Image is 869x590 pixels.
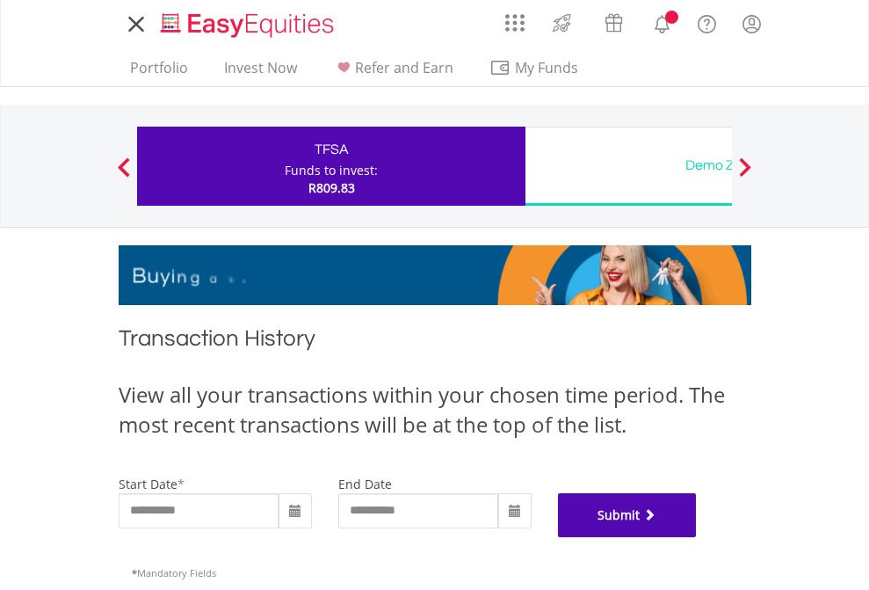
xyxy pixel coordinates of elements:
[123,59,195,86] a: Portfolio
[338,476,392,492] label: end date
[119,323,751,362] h1: Transaction History
[119,380,751,441] div: View all your transactions within your chosen time period. The most recent transactions will be a...
[119,245,751,305] img: EasyMortage Promotion Banner
[132,566,216,579] span: Mandatory Fields
[599,9,628,37] img: vouchers-v2.svg
[729,4,774,43] a: My Profile
[684,4,729,40] a: FAQ's and Support
[505,13,525,33] img: grid-menu-icon.svg
[558,493,697,537] button: Submit
[285,162,378,179] div: Funds to invest:
[119,476,177,492] label: start date
[494,4,536,33] a: AppsGrid
[355,58,453,77] span: Refer and Earn
[326,59,460,86] a: Refer and Earn
[217,59,304,86] a: Invest Now
[157,11,341,40] img: EasyEquities_Logo.png
[489,56,605,79] span: My Funds
[728,166,763,184] button: Next
[547,9,576,37] img: thrive-v2.svg
[588,4,640,37] a: Vouchers
[154,4,341,40] a: Home page
[640,4,684,40] a: Notifications
[106,166,141,184] button: Previous
[148,137,515,162] div: TFSA
[308,179,355,196] span: R809.83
